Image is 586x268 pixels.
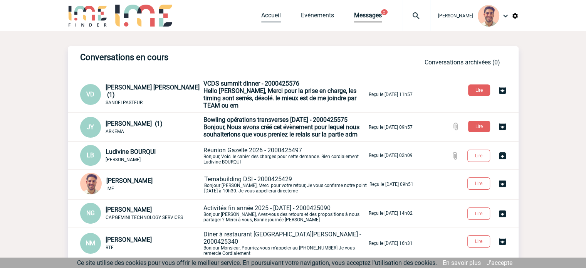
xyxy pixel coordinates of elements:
[68,5,108,27] img: IME-Finder
[381,9,388,15] button: 2
[203,80,299,87] span: VCDS summit dinner - 2000425576
[301,12,334,22] a: Evénements
[80,173,102,194] img: 132114-0.jpg
[106,177,153,184] span: [PERSON_NAME]
[425,59,500,66] a: Conversations archivées (0)
[462,86,498,93] a: Lire
[468,121,490,132] button: Lire
[106,206,152,213] span: [PERSON_NAME]
[467,207,490,220] button: Lire
[467,235,490,248] button: Lire
[80,209,413,216] a: NG [PERSON_NAME] CAPGEMINI TECHNOLOGY SERVICES Activités fin année 2025 - [DATE] - 2000425090Bonj...
[106,236,152,243] span: [PERSON_NAME]
[468,84,490,96] button: Lire
[369,211,413,216] p: Reçu le [DATE] 14h02
[498,86,507,95] img: Archiver la conversation
[106,129,124,134] span: ARKEMA
[80,233,202,254] div: Conversation privée : Client - Agence
[498,209,507,218] img: Archiver la conversation
[86,91,94,98] span: VD
[261,12,281,22] a: Accueil
[478,5,499,27] img: 132114-0.jpg
[204,175,368,194] p: Bonjour [PERSON_NAME], Merci pour votre retour, Je vous confirme notre point [DATE] à 10h30. Je v...
[203,204,367,222] p: Bonjour [PERSON_NAME], Avez-vous des retours et des propositions à nous partager ? Merci à vous, ...
[80,173,203,196] div: Conversation privée : Client - Agence
[443,259,481,266] a: En savoir plus
[106,215,183,220] span: CAPGEMINI TECHNOLOGY SERVICES
[204,175,292,183] span: Temabuilding DSI - 2000425429
[87,152,94,159] span: LB
[498,151,507,160] img: Archiver la conversation
[106,245,114,250] span: RTE
[498,179,507,188] img: Archiver la conversation
[86,209,95,217] span: NG
[203,87,356,109] span: Hello [PERSON_NAME], Merci pour la prise en charge, les timing sont serrés, désolé. le mieux est ...
[80,52,311,62] h3: Conversations en cours
[80,84,202,106] div: Conversation privée : Client - Agence
[80,151,413,158] a: LB Ludivine BOURQUI [PERSON_NAME] Réunion Gazelle 2026 - 2000425497Bonjour, Voici le cahier des c...
[498,122,507,131] img: Archiver la conversation
[106,120,163,127] span: [PERSON_NAME] (1)
[80,239,413,246] a: NM [PERSON_NAME] RTE Diner à restaurant [GEOGRAPHIC_DATA][PERSON_NAME] - 2000425340Bonjour Monsie...
[461,237,498,244] a: Lire
[80,90,413,98] a: VD [PERSON_NAME] [PERSON_NAME] (1) SANOFI PASTEUR VCDS summit dinner - 2000425576Hello [PERSON_NA...
[106,157,141,162] span: [PERSON_NAME]
[438,13,473,19] span: [PERSON_NAME]
[87,123,94,131] span: JY
[80,180,413,187] a: [PERSON_NAME] IME Temabuilding DSI - 2000425429Bonjour [PERSON_NAME], Merci pour votre retour, Je...
[369,92,413,97] p: Reçu le [DATE] 11h57
[461,152,498,159] a: Lire
[80,123,413,130] a: JY [PERSON_NAME] (1) ARKEMA Bowling opérations transverses [DATE] - 2000425575Bonjour, Nous avons...
[461,179,498,187] a: Lire
[467,150,490,162] button: Lire
[369,125,413,130] p: Reçu le [DATE] 09h57
[80,117,202,138] div: Conversation privée : Client - Agence
[203,123,359,138] span: Bonjour, Nous avons créé cet évènement pour lequel nous souhaiterions que vous preniez le relais ...
[369,182,413,187] p: Reçu le [DATE] 09h51
[80,145,202,166] div: Conversation privée : Client - Agence
[354,12,382,22] a: Messages
[487,259,512,266] a: J'accepte
[369,241,413,246] p: Reçu le [DATE] 16h31
[106,186,114,191] span: IME
[203,147,367,165] p: Bonjour, Voici le cahier des charges pour cette demande. Bien cordialement Ludivine BOURQUI
[106,100,143,105] span: SANOFI PASTEUR
[203,116,348,123] span: Bowling opérations transverses [DATE] - 2000425575
[106,84,200,98] span: [PERSON_NAME] [PERSON_NAME] (1)
[203,231,367,256] p: Bonjour Monsieur, Pourriez-vous m'appeler au [PHONE_NUMBER] Je vous remercie Cordialement
[467,177,490,190] button: Lire
[80,203,202,224] div: Conversation privée : Client - Agence
[86,239,95,247] span: NM
[77,259,437,266] span: Ce site utilise des cookies pour vous offrir le meilleur service. En poursuivant votre navigation...
[203,147,302,154] span: Réunion Gazelle 2026 - 2000425497
[106,148,156,155] span: Ludivine BOURQUI
[203,204,331,212] span: Activités fin année 2025 - [DATE] - 2000425090
[462,122,498,130] a: Lire
[369,153,413,158] p: Reçu le [DATE] 02h09
[461,209,498,217] a: Lire
[498,237,507,246] img: Archiver la conversation
[203,231,361,245] span: Diner à restaurant [GEOGRAPHIC_DATA][PERSON_NAME] - 2000425340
